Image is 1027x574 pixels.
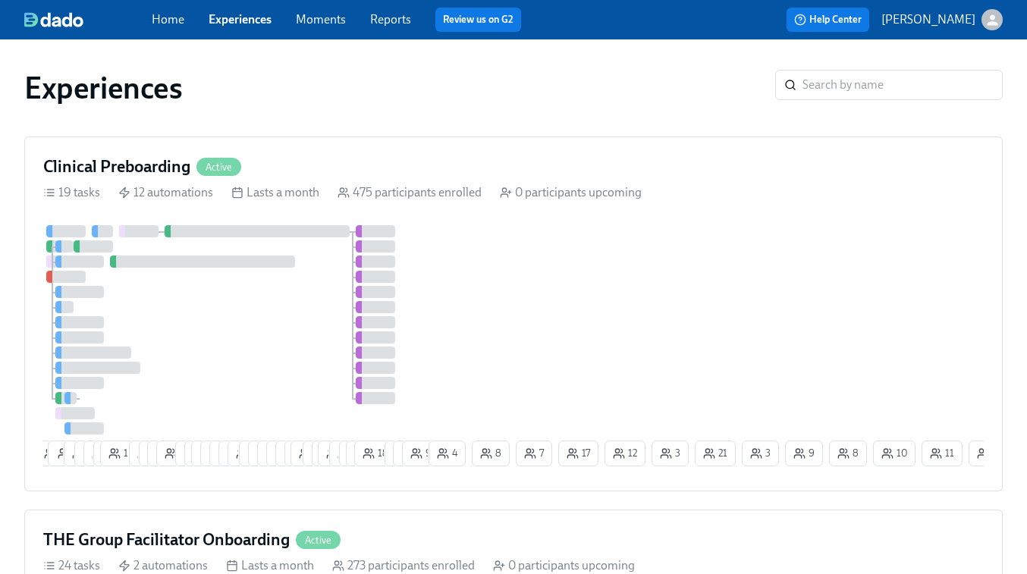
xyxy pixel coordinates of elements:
button: 8 [393,441,431,466]
button: 7 [516,441,552,466]
button: 12 [605,441,645,466]
span: 3 [660,446,680,461]
span: 19 [326,446,352,461]
h4: Clinical Preboarding [43,155,190,178]
button: 3 [248,441,285,466]
button: 6 [83,441,121,466]
span: 14 [108,446,133,461]
button: 7 [385,441,421,466]
button: Help Center [787,8,869,32]
div: 273 participants enrolled [332,557,475,574]
span: 6 [92,446,113,461]
span: 21 [703,446,727,461]
button: Review us on G2 [435,8,521,32]
button: 2 [312,441,348,466]
button: 22 [969,441,1010,466]
span: 26 [299,446,325,461]
button: [PERSON_NAME] [881,9,1003,30]
span: 13 [236,446,261,461]
button: 5 [175,441,212,466]
span: 6 [338,446,359,461]
span: Active [196,162,241,173]
span: 9 [410,446,432,461]
span: 18 [44,446,70,461]
span: 24 [199,446,225,461]
a: Home [152,12,184,27]
button: 12 [64,441,105,466]
span: 3 [750,446,771,461]
input: Search by name [802,70,1003,100]
button: 7 [284,441,321,466]
div: Lasts a month [226,557,314,574]
button: 8 [829,441,867,466]
button: 22 [200,441,241,466]
button: 3 [184,441,221,466]
span: 1 [56,446,76,461]
span: 4 [311,446,331,461]
span: 3 [247,446,268,461]
div: 475 participants enrolled [338,184,482,201]
span: 4 [437,446,457,461]
span: 11 [930,446,954,461]
span: 14 [218,446,243,461]
button: 6 [74,441,112,466]
button: 11 [922,441,963,466]
button: 6 [147,441,185,466]
span: 7 [524,446,544,461]
button: 18 [354,441,397,466]
button: 1 [48,441,84,466]
button: 9 [402,441,440,466]
button: 26 [291,441,333,466]
button: 3 [239,441,276,466]
span: 3 [284,446,304,461]
button: 6 [329,441,367,466]
button: 4 [303,441,340,466]
h1: Experiences [24,70,183,106]
a: dado [24,12,152,27]
div: 0 participants upcoming [493,557,635,574]
span: 8 [480,446,501,461]
span: 12 [72,446,96,461]
button: 9 [785,441,823,466]
button: 7 [266,441,303,466]
button: 14 [100,441,142,466]
span: 9 [793,446,815,461]
span: 17 [567,446,590,461]
button: 19 [318,441,360,466]
button: 3 [742,441,779,466]
a: Review us on G2 [443,12,513,27]
div: 24 tasks [43,557,100,574]
span: 10 [881,446,907,461]
button: 3 [275,441,312,466]
button: 10 [873,441,916,466]
button: 13 [228,441,269,466]
a: Moments [296,12,346,27]
button: 4 [429,441,466,466]
a: Reports [370,12,411,27]
h4: THE Group Facilitator Onboarding [43,529,290,551]
button: 9 [129,441,167,466]
button: 14 [209,441,251,466]
span: 8 [165,446,186,461]
div: 19 tasks [43,184,100,201]
span: 12 [613,446,637,461]
span: Help Center [794,12,862,27]
span: 9 [137,446,159,461]
a: Experiences [209,12,272,27]
button: 11 [218,441,259,466]
div: 0 participants upcoming [500,184,642,201]
button: 7 [339,441,375,466]
span: 5 [184,446,204,461]
span: 22 [977,446,1001,461]
button: 24 [191,441,233,466]
span: 8 [401,446,422,461]
span: 6 [83,446,104,461]
img: dado [24,12,83,27]
button: 21 [695,441,736,466]
div: 2 automations [118,557,208,574]
span: 8 [837,446,859,461]
div: Lasts a month [231,184,319,201]
div: 12 automations [118,184,213,201]
button: 1 [139,441,175,466]
p: [PERSON_NAME] [881,11,975,28]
